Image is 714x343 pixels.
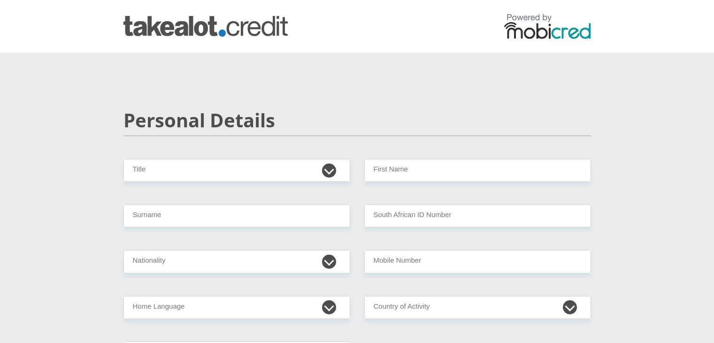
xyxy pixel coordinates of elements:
[123,16,288,37] img: takealot_credit logo
[504,14,591,39] img: powered by mobicred logo
[364,204,591,227] input: ID Number
[364,250,591,273] input: Contact Number
[123,204,350,227] input: Surname
[364,159,591,182] input: First Name
[123,109,591,132] h2: Personal Details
